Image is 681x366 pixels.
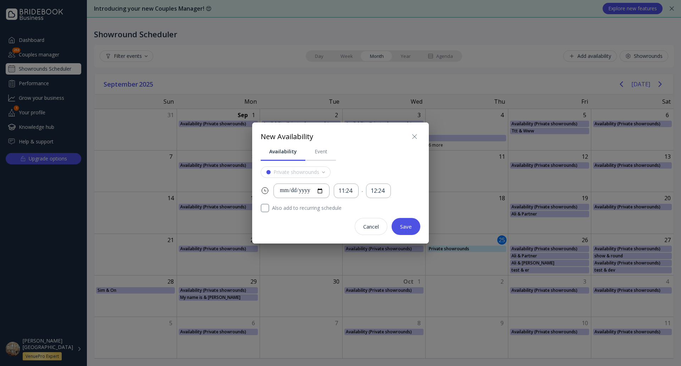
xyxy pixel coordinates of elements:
div: - [361,187,363,195]
button: Cancel [355,218,387,235]
div: Availability [269,148,297,155]
div: Event [315,148,327,155]
a: Event [306,142,336,161]
button: Save [392,218,420,235]
div: New Availability [261,132,313,142]
div: Save [400,224,412,229]
a: Availability [261,142,305,161]
div: 12:24 [371,187,386,195]
div: 11:24 [338,187,354,195]
div: Private showrounds [273,169,319,175]
div: Cancel [363,224,379,229]
button: Private showrounds [261,166,331,178]
label: Also add to recurring schedule [269,204,420,212]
